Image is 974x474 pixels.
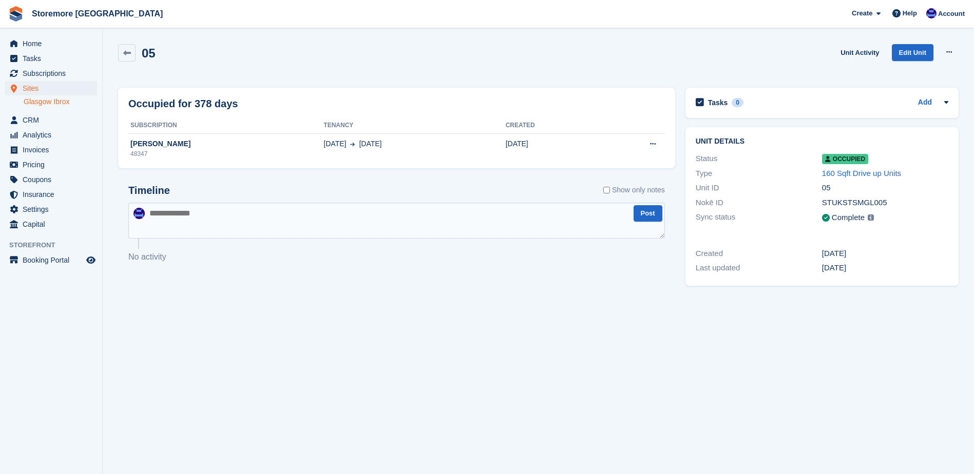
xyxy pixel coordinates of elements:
h2: Timeline [128,185,170,196]
div: [DATE] [822,262,948,274]
div: [PERSON_NAME] [128,139,323,149]
span: [DATE] [359,139,381,149]
img: icon-info-grey-7440780725fd019a000dd9b08b2336e03edf1995a4989e88bcd33f0948082b44.svg [868,214,874,221]
span: Analytics [23,128,84,142]
a: menu [5,202,97,216]
th: Created [506,117,598,134]
div: Sync status [696,211,822,224]
div: [DATE] [822,248,948,260]
div: Nokē ID [696,197,822,209]
a: Glasgow Ibrox [24,97,97,107]
span: Coupons [23,172,84,187]
th: Subscription [128,117,323,134]
div: Complete [832,212,865,224]
a: Edit Unit [892,44,933,61]
a: Add [918,97,932,109]
a: menu [5,187,97,202]
p: No activity [128,251,665,263]
a: menu [5,51,97,66]
span: Storefront [9,240,102,250]
h2: Unit details [696,137,948,146]
span: Create [852,8,872,18]
span: Help [903,8,917,18]
a: Unit Activity [836,44,883,61]
img: Angela [133,208,145,219]
span: Capital [23,217,84,231]
span: Tasks [23,51,84,66]
span: Occupied [822,154,868,164]
img: stora-icon-8386f47178a22dfd0bd8f6a31ec36ba5ce8667c1dd55bd0f319d3a0aa187defe.svg [8,6,24,22]
span: Insurance [23,187,84,202]
a: menu [5,66,97,81]
a: menu [5,157,97,172]
a: 160 Sqft Drive up Units [822,169,901,177]
span: Booking Portal [23,253,84,267]
img: Angela [926,8,937,18]
input: Show only notes [603,185,610,195]
a: menu [5,143,97,157]
span: Settings [23,202,84,216]
div: 0 [732,98,743,107]
span: Invoices [23,143,84,157]
button: Post [634,205,662,222]
div: Created [696,248,822,260]
span: Home [23,36,84,51]
div: 05 [822,182,948,194]
a: menu [5,172,97,187]
span: [DATE] [323,139,346,149]
h2: Occupied for 378 days [128,96,238,111]
a: menu [5,253,97,267]
div: STUKSTSMGL005 [822,197,948,209]
h2: Tasks [708,98,728,107]
a: Preview store [85,254,97,266]
a: menu [5,217,97,231]
a: menu [5,81,97,95]
div: Unit ID [696,182,822,194]
div: Last updated [696,262,822,274]
td: [DATE] [506,133,598,164]
span: Subscriptions [23,66,84,81]
span: Account [938,9,965,19]
a: menu [5,128,97,142]
div: 48347 [128,149,323,159]
div: Type [696,168,822,180]
span: Sites [23,81,84,95]
label: Show only notes [603,185,665,195]
a: menu [5,113,97,127]
span: Pricing [23,157,84,172]
span: CRM [23,113,84,127]
a: Storemore [GEOGRAPHIC_DATA] [28,5,167,22]
a: menu [5,36,97,51]
div: Status [696,153,822,165]
h2: 05 [142,46,156,60]
th: Tenancy [323,117,505,134]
